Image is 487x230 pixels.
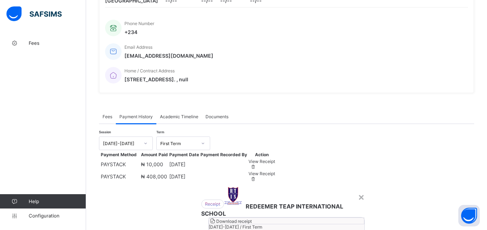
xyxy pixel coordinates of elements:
[101,161,126,167] span: PAYSTACK
[201,203,343,217] span: REDEEMER TEAP INTERNATIONAL SCHOOL
[249,171,275,176] span: View Receipt
[29,40,86,46] span: Fees
[101,173,126,179] span: PAYSTACK
[29,213,86,219] span: Configuration
[99,130,111,134] span: Session
[124,29,154,35] span: +234
[250,176,275,182] div: Online payments cannot be deleted
[124,21,154,26] span: Phone Number
[156,130,164,134] span: Term
[201,200,224,209] img: receipt.26f346b57495a98c98ef9b0bc63aa4d8.svg
[458,205,480,226] button: Open asap
[103,114,112,119] span: Fees
[200,152,247,158] th: Payment Recorded By
[205,114,228,119] span: Documents
[141,152,168,158] th: Amount Paid
[248,152,275,158] th: Action
[169,161,185,167] span: [DATE]
[141,161,163,167] span: ₦ 10,000
[124,53,213,59] span: [EMAIL_ADDRESS][DOMAIN_NAME]
[29,198,86,204] span: Help
[209,224,262,230] span: [DATE]-[DATE] / First Term
[249,159,275,164] span: View Receipt
[141,173,167,179] span: ₦ 408,000
[224,187,242,205] img: REDEEMER TEAP INTERNATIONAL SCHOOL
[6,6,62,21] img: safsims
[103,141,140,146] div: [DATE]-[DATE]
[119,114,153,119] span: Payment History
[124,68,175,73] span: Home / Contract Address
[216,219,252,224] span: Download receipt
[160,114,198,119] span: Academic Timeline
[169,152,199,158] th: Payment Date
[358,191,365,203] div: ×
[160,141,197,146] div: First Term
[124,76,188,82] span: [STREET_ADDRESS]. , null
[169,173,185,179] span: [DATE]
[250,164,275,169] div: Online payments cannot be deleted
[100,152,137,158] th: Payment Method
[124,44,152,50] span: Email Address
